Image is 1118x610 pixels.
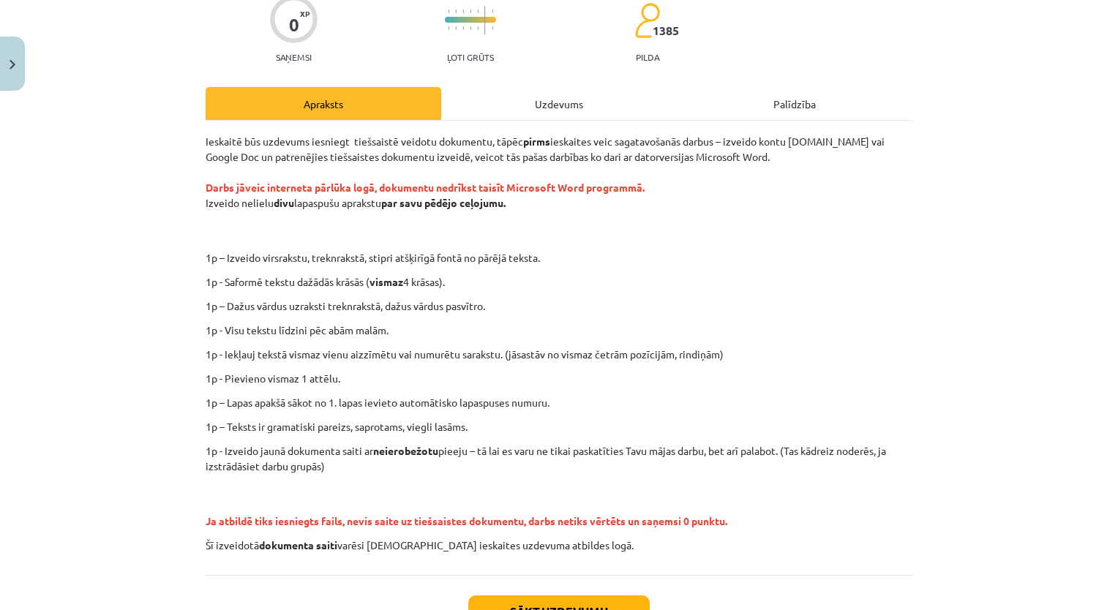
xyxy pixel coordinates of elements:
[455,26,457,30] img: icon-short-line-57e1e144782c952c97e751825c79c345078a6d821885a25fce030b3d8c18986b.svg
[477,26,479,30] img: icon-short-line-57e1e144782c952c97e751825c79c345078a6d821885a25fce030b3d8c18986b.svg
[636,52,659,62] p: pilda
[259,538,337,551] strong: dokumenta saiti
[447,52,494,62] p: Ļoti grūts
[634,2,660,39] img: students-c634bb4e5e11cddfef0936a35e636f08e4e9abd3cc4e673bd6f9a4125e45ecb1.svg
[206,538,912,553] p: Šī izveidotā varēsi [DEMOGRAPHIC_DATA] ieskaites uzdevuma atbildes logā.
[677,87,912,120] div: Palīdzība
[206,274,912,290] p: 1p - Saformē tekstu dažādās krāsās ( 4 krāsas).
[653,24,679,37] span: 1385
[206,419,912,434] p: 1p – Teksts ir gramatiski pareizs, saprotams, viegli lasāms.
[455,10,457,13] img: icon-short-line-57e1e144782c952c97e751825c79c345078a6d821885a25fce030b3d8c18986b.svg
[477,10,479,13] img: icon-short-line-57e1e144782c952c97e751825c79c345078a6d821885a25fce030b3d8c18986b.svg
[206,395,912,410] p: 1p – Lapas apakšā sākot no 1. lapas ievieto automātisko lapaspuses numuru.
[288,250,926,266] p: 1p – Izveido virsrakstu, treknrakstā, stipri atšķirīgā fontā no pārējā teksta.
[462,26,464,30] img: icon-short-line-57e1e144782c952c97e751825c79c345078a6d821885a25fce030b3d8c18986b.svg
[492,26,493,30] img: icon-short-line-57e1e144782c952c97e751825c79c345078a6d821885a25fce030b3d8c18986b.svg
[381,196,506,209] strong: par savu pēdējo ceļojumu.
[206,134,912,241] p: Ieskaitē būs uzdevums iesniegt tiešsaistē veidotu dokumentu, tāpēc ieskaites veic sagatavošanās d...
[373,444,438,457] strong: neierobežotu
[462,10,464,13] img: icon-short-line-57e1e144782c952c97e751825c79c345078a6d821885a25fce030b3d8c18986b.svg
[448,26,449,30] img: icon-short-line-57e1e144782c952c97e751825c79c345078a6d821885a25fce030b3d8c18986b.svg
[10,60,15,69] img: icon-close-lesson-0947bae3869378f0d4975bcd49f059093ad1ed9edebbc8119c70593378902aed.svg
[300,10,309,18] span: XP
[206,87,441,120] div: Apraksts
[206,514,727,527] span: Ja atbildē tiks iesniegts fails, nevis saite uz tiešsaistes dokumentu, darbs netiks vērtēts un sa...
[484,6,486,34] img: icon-long-line-d9ea69661e0d244f92f715978eff75569469978d946b2353a9bb055b3ed8787d.svg
[206,323,912,338] p: 1p - Visu tekstu līdzini pēc abām malām.
[206,347,912,362] p: 1p - Iekļauj tekstā vismaz vienu aizzīmētu vai numurētu sarakstu. (jāsastāv no vismaz četrām pozī...
[441,87,677,120] div: Uzdevums
[206,443,912,474] p: 1p - Izveido jaunā dokumenta saiti ar pieeju – tā lai es varu ne tikai paskatīties Tavu mājas dar...
[448,10,449,13] img: icon-short-line-57e1e144782c952c97e751825c79c345078a6d821885a25fce030b3d8c18986b.svg
[270,52,318,62] p: Saņemsi
[206,181,645,194] strong: Darbs jāveic interneta pārlūka logā, dokumentu nedrīkst taisīt Microsoft Word programmā.
[470,26,471,30] img: icon-short-line-57e1e144782c952c97e751825c79c345078a6d821885a25fce030b3d8c18986b.svg
[274,196,294,209] strong: divu
[289,15,299,35] div: 0
[470,10,471,13] img: icon-short-line-57e1e144782c952c97e751825c79c345078a6d821885a25fce030b3d8c18986b.svg
[492,10,493,13] img: icon-short-line-57e1e144782c952c97e751825c79c345078a6d821885a25fce030b3d8c18986b.svg
[206,371,912,386] p: 1p - Pievieno vismaz 1 attēlu.
[523,135,550,148] strong: pirms
[206,298,912,314] p: 1p – Dažus vārdus uzraksti treknrakstā, dažus vārdus pasvītro.
[369,275,403,288] strong: vismaz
